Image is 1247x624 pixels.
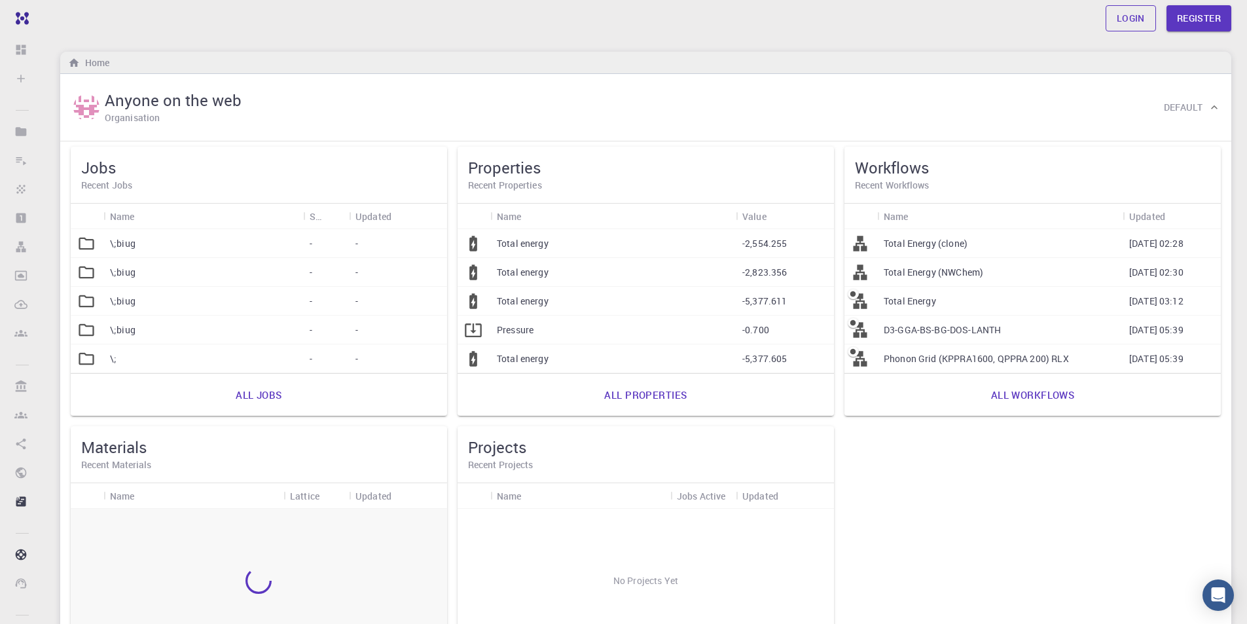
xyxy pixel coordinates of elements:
[742,323,769,337] p: -0.700
[742,237,787,250] p: -2,554.255
[490,204,736,229] div: Name
[355,266,358,279] p: -
[110,323,136,337] p: \;biug
[355,483,391,509] div: Updated
[73,94,99,120] img: Anyone on the web
[677,483,726,509] div: Jobs Active
[778,485,799,506] button: Sort
[855,157,1210,178] h5: Workflows
[81,157,437,178] h5: Jobs
[60,74,1231,141] div: Anyone on the webAnyone on the webOrganisationDefault
[497,204,522,229] div: Name
[81,458,437,472] h6: Recent Materials
[877,204,1123,229] div: Name
[497,295,549,308] p: Total energy
[355,295,358,308] p: -
[670,483,736,509] div: Jobs Active
[1129,266,1184,279] p: [DATE] 02:30
[468,437,823,458] h5: Projects
[1166,5,1231,31] a: Register
[1129,295,1184,308] p: [DATE] 03:12
[742,352,787,365] p: -5,377.605
[1129,323,1184,337] p: [DATE] 05:39
[767,206,787,227] button: Sort
[497,483,522,509] div: Name
[884,204,909,229] div: Name
[105,111,160,125] h6: Organisation
[468,178,823,193] h6: Recent Properties
[110,483,135,509] div: Name
[71,204,103,229] div: Icon
[103,483,283,509] div: Name
[310,204,321,229] div: Status
[110,295,136,308] p: \;biug
[103,204,303,229] div: Name
[490,483,670,509] div: Name
[310,352,312,365] p: -
[135,206,156,227] button: Sort
[497,352,549,365] p: Total energy
[1164,100,1202,115] h6: Default
[742,266,787,279] p: -2,823.356
[110,204,135,229] div: Name
[310,266,312,279] p: -
[909,206,930,227] button: Sort
[522,206,543,227] button: Sort
[391,485,412,506] button: Sort
[355,352,358,365] p: -
[110,352,117,365] p: \;
[65,56,112,70] nav: breadcrumb
[468,157,823,178] h5: Properties
[458,204,490,229] div: Icon
[283,483,349,509] div: Lattice
[38,494,39,509] p: Shared externally
[310,323,312,337] p: -
[742,483,778,509] div: Updated
[321,206,342,227] button: Sort
[458,483,490,509] div: Icon
[80,56,109,70] h6: Home
[355,323,358,337] p: -
[81,178,437,193] h6: Recent Jobs
[1129,352,1184,365] p: [DATE] 05:39
[1123,204,1221,229] div: Updated
[303,204,349,229] div: Status
[884,266,983,279] p: Total Energy (NWChem)
[1129,237,1184,250] p: [DATE] 02:28
[522,485,543,506] button: Sort
[736,483,834,509] div: Updated
[855,178,1210,193] h6: Recent Workflows
[884,323,1001,337] p: D3-GGA-BS-BG-DOS-LANTH
[290,483,319,509] div: Lattice
[355,204,391,229] div: Updated
[349,204,447,229] div: Updated
[355,237,358,250] p: -
[497,266,549,279] p: Total energy
[319,485,340,506] button: Sort
[468,458,823,472] h6: Recent Projects
[844,204,877,229] div: Icon
[81,437,437,458] h5: Materials
[10,12,29,25] img: logo
[1106,5,1156,31] a: Login
[221,379,296,411] a: All jobs
[977,379,1089,411] a: All workflows
[105,90,242,111] h5: Anyone on the web
[135,485,156,506] button: Sort
[497,237,549,250] p: Total energy
[742,204,767,229] div: Value
[742,295,787,308] p: -5,377.611
[884,295,936,308] p: Total Energy
[1129,204,1165,229] div: Updated
[1202,579,1234,611] div: Open Intercom Messenger
[391,206,412,227] button: Sort
[310,295,312,308] p: -
[590,379,701,411] a: All properties
[71,483,103,509] div: Icon
[349,483,447,509] div: Updated
[1165,206,1186,227] button: Sort
[884,237,967,250] p: Total Energy (clone)
[110,266,136,279] p: \;biug
[110,237,136,250] p: \;biug
[497,323,533,337] p: Pressure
